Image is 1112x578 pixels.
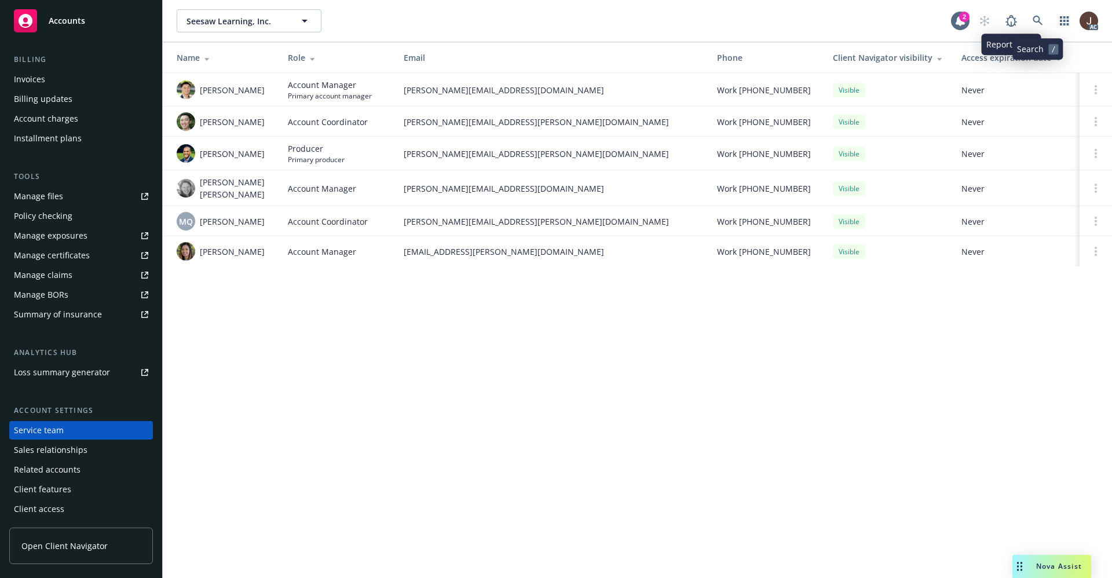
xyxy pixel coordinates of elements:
span: Work [PHONE_NUMBER] [717,246,811,258]
button: Seesaw Learning, Inc. [177,9,321,32]
a: Client features [9,480,153,499]
a: Sales relationships [9,441,153,459]
a: Billing updates [9,90,153,108]
a: Summary of insurance [9,305,153,324]
a: Policy checking [9,207,153,225]
span: Accounts [49,16,85,25]
img: photo [1080,12,1098,30]
span: Open Client Navigator [21,540,108,552]
a: Switch app [1053,9,1076,32]
span: [PERSON_NAME][EMAIL_ADDRESS][PERSON_NAME][DOMAIN_NAME] [404,116,698,128]
a: Invoices [9,70,153,89]
span: [PERSON_NAME] [200,84,265,96]
span: [PERSON_NAME][EMAIL_ADDRESS][PERSON_NAME][DOMAIN_NAME] [404,215,698,228]
span: Work [PHONE_NUMBER] [717,148,811,160]
div: Email [404,52,698,64]
div: Visible [833,83,865,97]
span: [EMAIL_ADDRESS][PERSON_NAME][DOMAIN_NAME] [404,246,698,258]
span: Work [PHONE_NUMBER] [717,182,811,195]
img: photo [177,81,195,99]
span: Work [PHONE_NUMBER] [717,215,811,228]
div: Phone [717,52,814,64]
div: Manage files [14,187,63,206]
a: Loss summary generator [9,363,153,382]
span: Producer [288,142,345,155]
span: Never [961,246,1070,258]
div: Installment plans [14,129,82,148]
span: Never [961,84,1070,96]
span: [PERSON_NAME] [200,215,265,228]
button: Nova Assist [1012,555,1091,578]
span: Never [961,182,1070,195]
div: Related accounts [14,460,81,479]
div: Account charges [14,109,78,128]
div: Account settings [9,405,153,416]
div: Client features [14,480,71,499]
div: Loss summary generator [14,363,110,382]
div: Access expiration date [961,52,1070,64]
span: Account Coordinator [288,116,368,128]
span: Never [961,148,1070,160]
div: Visible [833,147,865,161]
a: Manage certificates [9,246,153,265]
div: Client access [14,500,64,518]
a: Manage claims [9,266,153,284]
div: Billing [9,54,153,65]
span: Account Manager [288,79,372,91]
a: Start snowing [973,9,996,32]
span: [PERSON_NAME][EMAIL_ADDRESS][DOMAIN_NAME] [404,84,698,96]
img: photo [177,242,195,261]
span: [PERSON_NAME][EMAIL_ADDRESS][PERSON_NAME][DOMAIN_NAME] [404,148,698,160]
span: Primary producer [288,155,345,164]
div: Tools [9,171,153,182]
div: Client Navigator visibility [833,52,943,64]
a: Account charges [9,109,153,128]
a: Installment plans [9,129,153,148]
div: Drag to move [1012,555,1027,578]
span: [PERSON_NAME][EMAIL_ADDRESS][DOMAIN_NAME] [404,182,698,195]
div: Visible [833,181,865,196]
span: Account Manager [288,246,356,258]
div: Analytics hub [9,347,153,358]
div: Visible [833,244,865,259]
span: Work [PHONE_NUMBER] [717,116,811,128]
span: Primary account manager [288,91,372,101]
span: Never [961,215,1070,228]
span: Work [PHONE_NUMBER] [717,84,811,96]
div: Summary of insurance [14,305,102,324]
div: Sales relationships [14,441,87,459]
a: Accounts [9,5,153,37]
span: [PERSON_NAME] [200,246,265,258]
a: Manage BORs [9,286,153,304]
span: Seesaw Learning, Inc. [186,15,287,27]
span: Never [961,116,1070,128]
span: Account Coordinator [288,215,368,228]
span: [PERSON_NAME] [200,116,265,128]
div: Service team [14,421,64,440]
div: Policy checking [14,207,72,225]
div: 2 [959,12,970,22]
img: photo [177,112,195,131]
a: Manage exposures [9,226,153,245]
a: Service team [9,421,153,440]
a: Manage files [9,187,153,206]
a: Client access [9,500,153,518]
div: Manage exposures [14,226,87,245]
div: Manage certificates [14,246,90,265]
div: Manage BORs [14,286,68,304]
div: Invoices [14,70,45,89]
span: [PERSON_NAME] [200,148,265,160]
span: Account Manager [288,182,356,195]
div: Visible [833,115,865,129]
div: Name [177,52,269,64]
span: [PERSON_NAME] [PERSON_NAME] [200,176,269,200]
a: Search [1026,9,1049,32]
a: Related accounts [9,460,153,479]
div: Visible [833,214,865,229]
div: Billing updates [14,90,72,108]
img: photo [177,179,195,197]
img: photo [177,144,195,163]
div: Manage claims [14,266,72,284]
span: Nova Assist [1036,561,1082,571]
